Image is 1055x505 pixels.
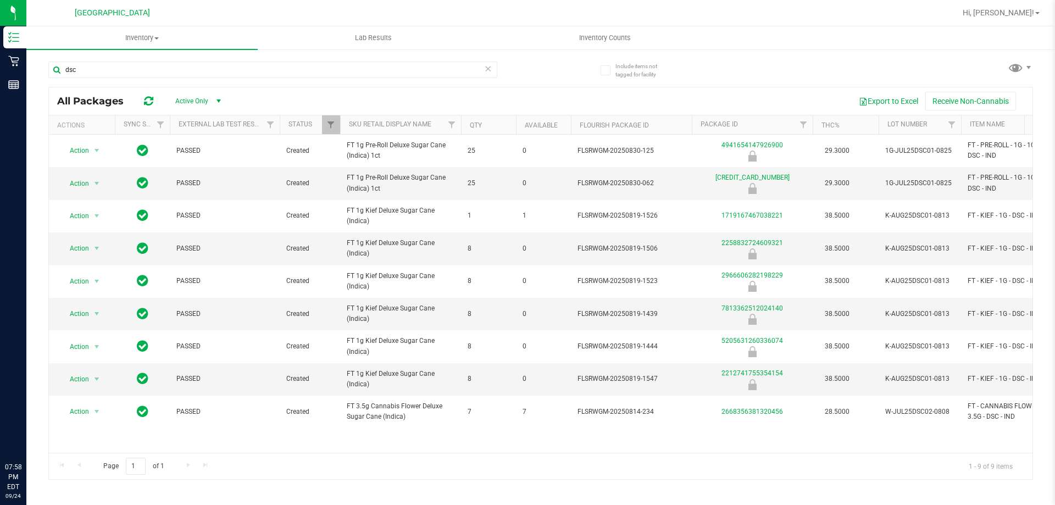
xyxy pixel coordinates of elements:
span: Created [286,210,334,221]
span: 7 [523,407,564,417]
span: FLSRWGM-20250819-1439 [578,309,685,319]
iframe: Resource center unread badge [32,415,46,429]
span: select [90,143,104,158]
span: FT - KIEF - 1G - DSC - IND [968,210,1051,221]
span: FT 1g Kief Deluxe Sugar Cane (Indica) [347,238,454,259]
span: Created [286,178,334,188]
span: 38.5000 [819,338,855,354]
div: Newly Received [690,346,814,357]
span: In Sync [137,175,148,191]
a: 2258832724609321 [721,239,783,247]
a: Lab Results [258,26,489,49]
a: Filter [795,115,813,134]
inline-svg: Reports [8,79,19,90]
inline-svg: Retail [8,56,19,66]
span: PASSED [176,210,273,221]
a: Lot Number [887,120,927,128]
input: Search Package ID, Item Name, SKU, Lot or Part Number... [48,62,497,78]
span: FT 3.5g Cannabis Flower Deluxe Sugar Cane (Indica) [347,401,454,422]
span: 1G-JUL25DSC01-0825 [885,178,954,188]
span: 8 [468,374,509,384]
span: select [90,306,104,321]
div: Newly Received [690,314,814,325]
span: Created [286,243,334,254]
span: 0 [523,309,564,319]
span: 25 [468,146,509,156]
span: 38.5000 [819,273,855,289]
inline-svg: Inventory [8,32,19,43]
a: 2966606282198229 [721,271,783,279]
span: select [90,404,104,419]
span: Page of 1 [94,458,173,475]
span: Lab Results [340,33,407,43]
span: PASSED [176,243,273,254]
a: 4941654147926900 [721,141,783,149]
span: FT 1g Kief Deluxe Sugar Cane (Indica) [347,369,454,390]
span: select [90,208,104,224]
button: Export to Excel [852,92,925,110]
span: 28.5000 [819,404,855,420]
div: Actions [57,121,110,129]
span: PASSED [176,146,273,156]
span: Created [286,341,334,352]
a: [CREDIT_CARD_NUMBER] [715,174,790,181]
span: Created [286,276,334,286]
span: PASSED [176,374,273,384]
span: Created [286,407,334,417]
span: 1 [468,210,509,221]
span: Hi, [PERSON_NAME]! [963,8,1034,17]
span: PASSED [176,341,273,352]
a: Inventory [26,26,258,49]
span: FT - PRE-ROLL - 1G - 1CT - DSC - IND [968,173,1051,193]
span: In Sync [137,338,148,354]
span: FLSRWGM-20250819-1547 [578,374,685,384]
span: K-AUG25DSC01-0813 [885,374,954,384]
span: PASSED [176,309,273,319]
a: Filter [943,115,961,134]
span: In Sync [137,143,148,158]
span: 1 [523,210,564,221]
span: 38.5000 [819,306,855,322]
div: Newly Received [690,248,814,259]
span: Created [286,309,334,319]
span: FT 1g Pre-Roll Deluxe Sugar Cane (Indica) 1ct [347,173,454,193]
span: Action [60,143,90,158]
span: Action [60,241,90,256]
span: K-AUG25DSC01-0813 [885,341,954,352]
span: FLSRWGM-20250814-234 [578,407,685,417]
span: Inventory [26,33,258,43]
span: [GEOGRAPHIC_DATA] [75,8,150,18]
span: 38.5000 [819,208,855,224]
span: 8 [468,341,509,352]
span: FLSRWGM-20250819-1523 [578,276,685,286]
span: FT - KIEF - 1G - DSC - IND [968,341,1051,352]
span: K-AUG25DSC01-0813 [885,309,954,319]
a: Status [288,120,312,128]
span: 38.5000 [819,241,855,257]
span: FT 1g Kief Deluxe Sugar Cane (Indica) [347,206,454,226]
span: FLSRWGM-20250819-1444 [578,341,685,352]
span: PASSED [176,276,273,286]
a: 7813362512024140 [721,304,783,312]
div: Newly Received [690,151,814,162]
span: FLSRWGM-20250819-1506 [578,243,685,254]
p: 07:58 PM EDT [5,462,21,492]
span: 29.3000 [819,143,855,159]
span: 8 [468,276,509,286]
span: select [90,371,104,387]
span: FT - KIEF - 1G - DSC - IND [968,309,1051,319]
span: FT - KIEF - 1G - DSC - IND [968,243,1051,254]
span: FLSRWGM-20250830-125 [578,146,685,156]
span: In Sync [137,241,148,256]
span: select [90,339,104,354]
span: 0 [523,276,564,286]
span: 38.5000 [819,371,855,387]
a: Filter [322,115,340,134]
span: 8 [468,309,509,319]
span: FT 1g Kief Deluxe Sugar Cane (Indica) [347,303,454,324]
span: All Packages [57,95,135,107]
span: K-AUG25DSC01-0813 [885,243,954,254]
span: Action [60,306,90,321]
a: 2212741755354154 [721,369,783,377]
span: 0 [523,243,564,254]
